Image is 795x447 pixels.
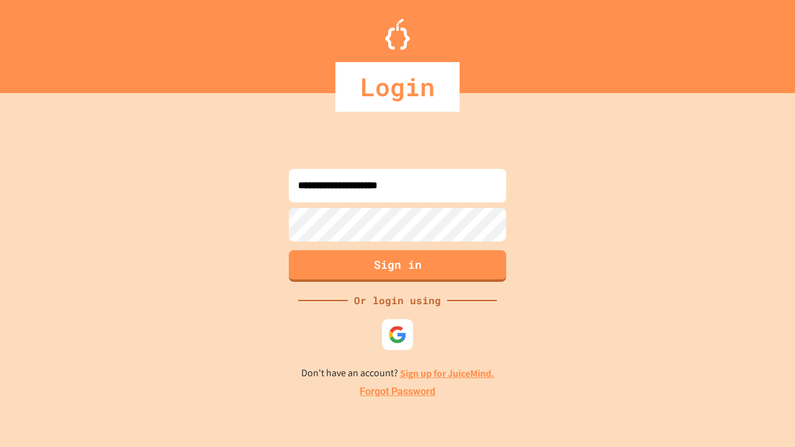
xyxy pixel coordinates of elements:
a: Sign up for JuiceMind. [400,367,494,380]
p: Don't have an account? [301,366,494,381]
div: Or login using [348,293,447,308]
button: Sign in [289,250,506,282]
img: Logo.svg [385,19,410,50]
img: google-icon.svg [388,325,407,344]
div: Login [335,62,460,112]
a: Forgot Password [360,384,435,399]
